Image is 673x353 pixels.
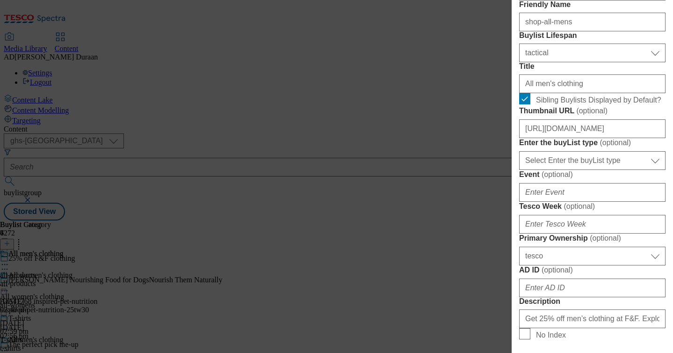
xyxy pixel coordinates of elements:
[590,234,621,242] span: ( optional )
[576,107,608,115] span: ( optional )
[519,234,666,243] label: Primary Ownership
[519,106,666,116] label: Thumbnail URL
[519,170,666,179] label: Event
[519,265,666,275] label: AD ID
[519,297,666,306] label: Description
[542,266,573,274] span: ( optional )
[519,279,666,297] input: Enter AD ID
[536,96,661,104] span: Sibling Buylists Displayed by Default?
[519,0,666,9] label: Friendly Name
[519,215,666,234] input: Enter Tesco Week
[519,62,666,71] label: Title
[519,74,666,93] input: Enter Title
[519,183,666,202] input: Enter Event
[542,170,573,178] span: ( optional )
[519,31,666,40] label: Buylist Lifespan
[519,309,666,328] input: Enter Description
[564,202,595,210] span: ( optional )
[600,139,631,147] span: ( optional )
[519,138,666,147] label: Enter the buyList type
[519,119,666,138] input: Enter Thumbnail URL
[519,202,666,211] label: Tesco Week
[536,331,566,339] span: No Index
[519,13,666,31] input: Enter Friendly Name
